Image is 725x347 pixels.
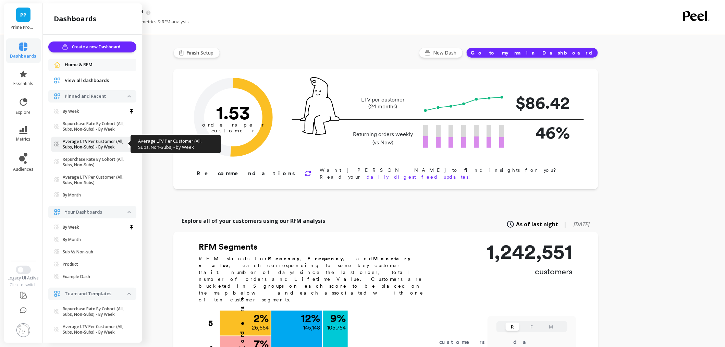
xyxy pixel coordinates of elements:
button: Go to my main Dashboard [466,48,598,58]
span: New Dash [433,49,458,56]
p: RFM stands for , , and , each corresponding to some key customer trait: number of days since the ... [199,255,432,303]
div: Click to switch [3,282,44,288]
span: essentials [13,81,33,86]
img: down caret icon [127,211,131,213]
p: Average LTV Per Customer (All, Subs, Non-Subs) - By Week [63,324,127,335]
div: customers [440,338,495,346]
span: dashboards [10,53,37,59]
p: 12 % [301,313,320,324]
img: navigation item icon [54,93,61,100]
text: 1.53 [217,101,250,124]
p: 105,754 [327,324,346,332]
span: explore [16,110,31,115]
p: Repurchase Rate By Cohort (All, Subs, Non-Subs) - By Week [63,306,127,317]
span: View all dashboards [65,77,109,84]
img: navigation item icon [54,61,61,68]
h2: dashboards [54,14,96,24]
p: By Month [63,192,81,198]
p: 145,148 [303,324,320,332]
b: Frequency [307,256,343,261]
p: Prime Prometics™ [11,25,36,30]
span: Finish Setup [186,49,216,56]
p: 1,242,551 [487,241,573,262]
div: Legacy UI Active [3,275,44,281]
button: M [544,323,558,331]
div: 5 [208,311,219,336]
p: Average LTV Per Customer (All, Subs, Non-Subs) - By Week [63,139,127,150]
p: By Month [63,237,81,242]
p: Returning orders weekly (vs New) [351,130,415,147]
p: Explore all of your customers using our RFM analysis [182,217,325,225]
p: Average LTV Per Customer (All, Subs, Non-Subs) [63,175,127,186]
img: down caret icon [127,293,131,295]
img: navigation item icon [54,209,61,216]
span: As of last night [516,220,558,228]
p: Sub Vs Non-sub [63,249,93,255]
p: 2 % [254,313,269,324]
p: Product [63,262,78,267]
img: navigation item icon [54,77,61,84]
p: $86.42 [515,90,570,116]
span: Create a new Dashboard [72,44,122,50]
span: PP [20,11,26,19]
p: Repurchase Rate By Cohort (All, Subs, Non-Subs) [63,157,127,168]
p: By Week [63,109,79,114]
button: R [506,323,519,331]
img: profile picture [16,323,30,337]
img: navigation item icon [54,290,61,297]
span: | [564,220,567,228]
p: LTV per customer (24 months) [351,96,415,110]
img: pal seatted on line [300,77,340,135]
button: New Dash [419,48,463,58]
p: Repurchase Rate By Cohort (All, Subs, Non-Subs) - By Week [63,121,127,132]
tspan: customer [212,128,255,134]
img: down caret icon [127,95,131,97]
b: Recency [268,256,299,261]
button: Create a new Dashboard [48,41,136,52]
span: Home & RFM [65,61,93,68]
button: F [525,323,539,331]
span: audiences [13,167,34,172]
p: customers [487,266,573,277]
p: Pinned and Recent [65,93,127,100]
p: Want [PERSON_NAME] to find insights for you? Read your [320,167,576,180]
span: metrics [16,136,30,142]
p: Example Dash [63,274,90,279]
p: By Week [63,225,79,230]
button: Switch to New UI [16,266,31,274]
h2: RFM Segments [199,241,432,252]
p: Team and Templates [65,290,127,297]
span: [DATE] [574,220,590,228]
div: days [514,338,542,346]
p: 26,664 [252,324,269,332]
button: Finish Setup [173,48,220,58]
p: 9 % [330,313,346,324]
a: daily digest feed updates! [367,174,473,180]
a: View all dashboards [65,77,131,84]
p: Your Dashboards [65,209,127,216]
tspan: orders per [202,122,265,128]
p: 46% [515,120,570,145]
p: Recommendations [197,169,296,178]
